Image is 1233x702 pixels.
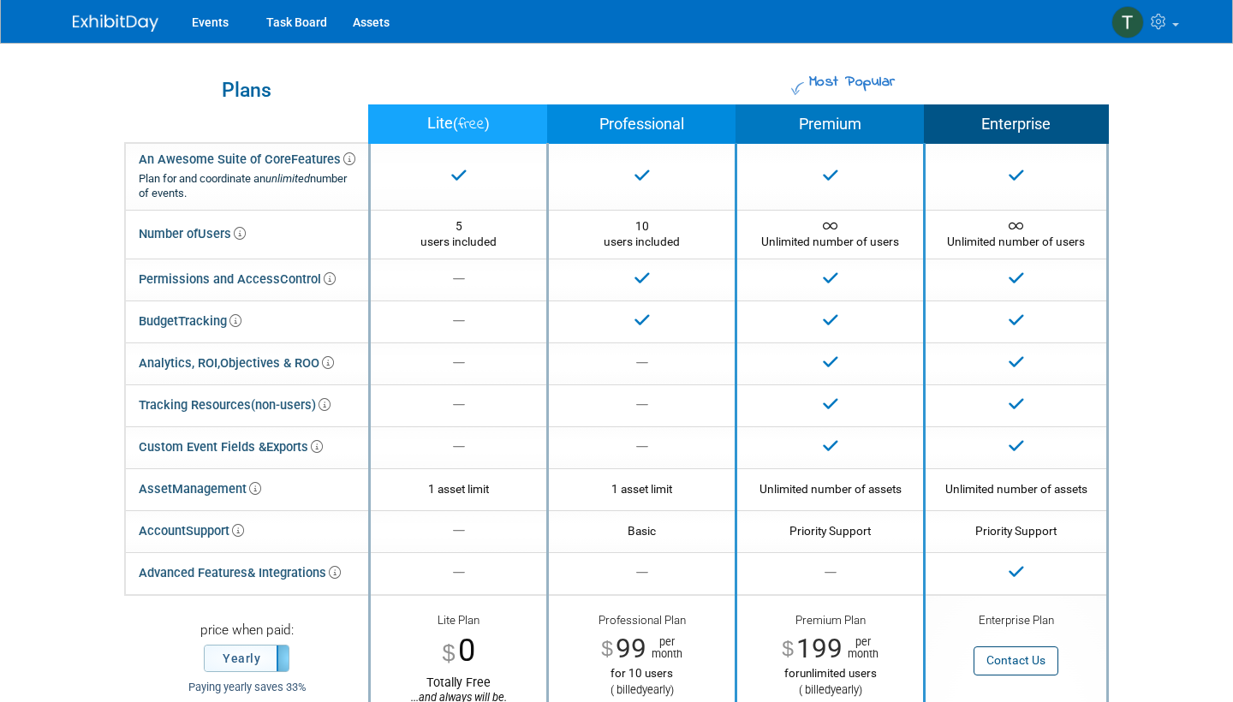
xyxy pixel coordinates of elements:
span: $ [601,639,613,660]
span: Unlimited number of users [947,219,1085,248]
th: Premium [736,105,925,144]
span: yearly [642,683,670,696]
span: 199 [796,633,843,664]
div: Plan for and coordinate an number of events. [139,172,355,201]
div: 1 asset limit [562,481,722,497]
span: ) [485,116,490,132]
div: Priority Support [750,523,910,538]
div: Paying yearly saves 33% [138,681,355,695]
div: Premium Plan [750,613,910,633]
span: Exports [266,439,323,455]
span: Tracking [178,313,241,329]
th: Enterprise [925,105,1108,144]
div: Custom Event Fields & [139,435,323,460]
span: $ [442,641,455,664]
span: per month [843,636,879,660]
label: Yearly [205,645,289,671]
img: Most Popular [791,82,804,95]
div: Professional Plan [562,613,722,633]
div: Lite Plan [384,613,533,630]
button: Contact Us [974,646,1058,675]
div: Tracking Resources [139,393,331,418]
div: 10 users included [562,218,722,250]
span: Unlimited number of users [761,219,899,248]
div: Account [139,519,244,544]
div: 1 asset limit [384,481,533,497]
div: Plans [134,80,360,100]
div: Basic [562,523,722,538]
span: $ [782,639,794,660]
span: yearly [831,683,859,696]
span: free [458,113,485,136]
div: price when paid: [138,622,355,645]
span: Control [280,271,336,287]
img: Taylor Sharp [1111,6,1144,39]
span: for [784,667,800,680]
div: unlimited users [750,666,910,681]
span: Features [291,152,355,167]
div: Number of [139,222,246,247]
div: Priority Support [938,523,1093,538]
div: Advanced Features [139,561,341,586]
div: Budget [139,309,241,334]
span: per month [646,636,682,660]
div: Objectives & ROO [139,351,334,376]
div: ( billed ) [562,683,722,698]
span: 0 [458,632,475,669]
div: Unlimited number of assets [938,481,1093,497]
span: Management [172,481,261,497]
div: ( billed ) [750,683,910,698]
div: Asset [139,477,261,502]
span: (non-users) [251,397,331,413]
div: Enterprise Plan [938,613,1093,630]
div: for 10 users [562,666,722,681]
span: Support [186,523,244,538]
img: ExhibitDay [73,15,158,32]
span: ( [453,116,458,132]
div: Unlimited number of assets [750,481,910,497]
span: & Integrations [247,565,341,580]
span: 99 [616,633,646,664]
span: Analytics, ROI, [139,355,220,371]
span: Users [198,226,246,241]
span: Most Popular [807,71,896,93]
div: An Awesome Suite of Core [139,152,355,201]
div: Permissions and Access [139,267,336,292]
i: unlimited [265,172,310,185]
th: Professional [548,105,736,144]
div: 5 users included [384,218,533,250]
th: Lite [370,105,548,144]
